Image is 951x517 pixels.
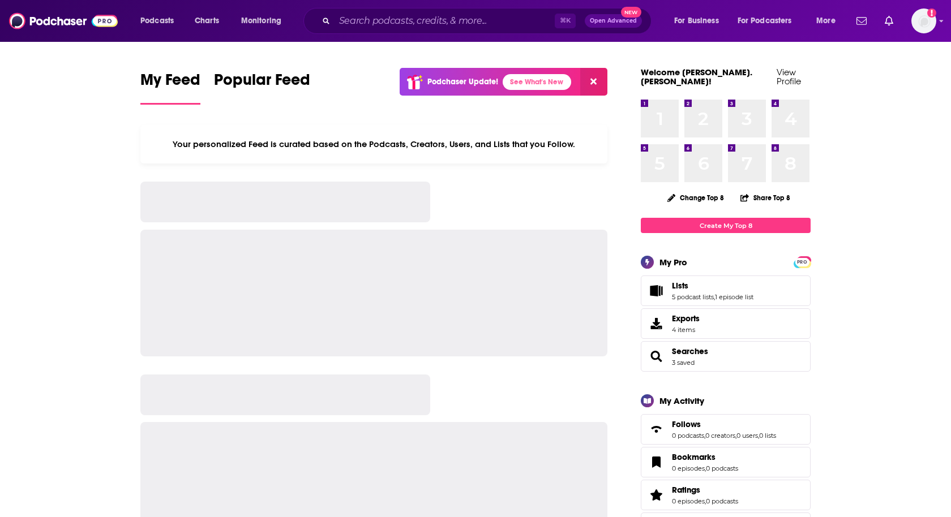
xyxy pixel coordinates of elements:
[735,432,736,440] span: ,
[672,485,738,495] a: Ratings
[672,497,705,505] a: 0 episodes
[704,432,705,440] span: ,
[659,395,704,406] div: My Activity
[140,125,607,163] div: Your personalized Feed is curated based on the Podcasts, Creators, Users, and Lists that you Follow.
[140,70,200,105] a: My Feed
[9,10,118,32] img: Podchaser - Follow, Share and Rate Podcasts
[590,18,637,24] span: Open Advanced
[641,341,811,372] span: Searches
[641,275,811,306] span: Lists
[233,12,296,30] button: open menu
[706,497,738,505] a: 0 podcasts
[645,316,667,331] span: Exports
[335,12,555,30] input: Search podcasts, credits, & more...
[852,11,871,31] a: Show notifications dropdown
[740,187,791,209] button: Share Top 8
[672,485,700,495] span: Ratings
[705,464,706,472] span: ,
[645,454,667,470] a: Bookmarks
[140,70,200,96] span: My Feed
[140,13,174,29] span: Podcasts
[187,12,226,30] a: Charts
[672,419,701,429] span: Follows
[759,432,776,440] a: 0 lists
[645,421,667,437] a: Follows
[672,281,753,291] a: Lists
[795,258,809,266] span: PRO
[672,346,708,356] a: Searches
[666,12,733,30] button: open menu
[911,8,936,33] img: User Profile
[645,283,667,299] a: Lists
[715,293,753,301] a: 1 episode list
[195,13,219,29] span: Charts
[645,348,667,364] a: Searches
[132,12,189,30] button: open menu
[672,464,705,472] a: 0 episodes
[777,67,801,87] a: View Profile
[645,487,667,503] a: Ratings
[795,257,809,266] a: PRO
[714,293,715,301] span: ,
[672,419,776,429] a: Follows
[641,308,811,339] a: Exports
[880,11,898,31] a: Show notifications dropdown
[641,67,752,87] a: Welcome [PERSON_NAME].[PERSON_NAME]!
[621,7,641,18] span: New
[672,313,700,324] span: Exports
[314,8,662,34] div: Search podcasts, credits, & more...
[911,8,936,33] button: Show profile menu
[503,74,571,90] a: See What's New
[705,432,735,440] a: 0 creators
[672,452,738,462] a: Bookmarks
[730,12,808,30] button: open menu
[672,326,700,334] span: 4 items
[672,281,688,291] span: Lists
[674,13,719,29] span: For Business
[736,432,758,440] a: 0 users
[758,432,759,440] span: ,
[672,432,704,440] a: 0 podcasts
[672,452,716,462] span: Bookmarks
[214,70,310,105] a: Popular Feed
[672,293,714,301] a: 5 podcast lists
[641,480,811,510] span: Ratings
[705,497,706,505] span: ,
[641,218,811,233] a: Create My Top 8
[241,13,281,29] span: Monitoring
[911,8,936,33] span: Logged in as heidi.egloff
[816,13,836,29] span: More
[659,257,687,268] div: My Pro
[738,13,792,29] span: For Podcasters
[427,77,498,87] p: Podchaser Update!
[585,14,642,28] button: Open AdvancedNew
[641,414,811,445] span: Follows
[214,70,310,96] span: Popular Feed
[661,191,731,205] button: Change Top 8
[706,464,738,472] a: 0 podcasts
[641,447,811,477] span: Bookmarks
[927,8,936,18] svg: Add a profile image
[808,12,850,30] button: open menu
[555,14,576,28] span: ⌘ K
[672,359,695,367] a: 3 saved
